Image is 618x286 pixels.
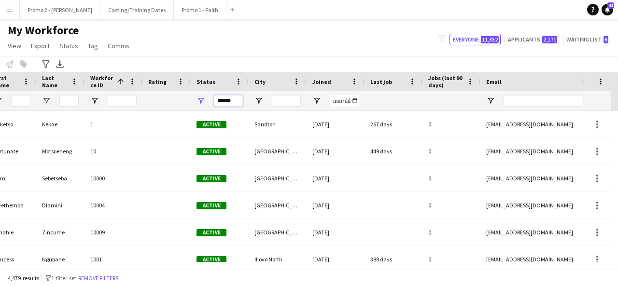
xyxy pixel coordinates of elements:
[84,40,102,52] a: Tag
[36,246,84,272] div: Ngubane
[108,41,129,50] span: Comms
[307,192,365,218] div: [DATE]
[11,95,30,107] input: First Name Filter Input
[8,41,21,50] span: View
[254,78,266,85] span: City
[422,219,480,245] div: 0
[249,138,307,164] div: [GEOGRAPHIC_DATA]
[20,0,100,19] button: Promo 2 - [PERSON_NAME]
[370,78,392,85] span: Last job
[84,246,142,272] div: 1001
[272,95,301,107] input: City Filter Input
[481,36,499,43] span: 11,352
[36,219,84,245] div: Zincume
[197,175,226,182] span: Active
[108,95,137,107] input: Workforce ID Filter Input
[36,192,84,218] div: Dlamini
[307,138,365,164] div: [DATE]
[27,40,54,52] a: Export
[249,111,307,137] div: Sandton
[84,219,142,245] div: 10009
[307,111,365,137] div: [DATE]
[197,229,226,236] span: Active
[307,165,365,191] div: [DATE]
[197,78,215,85] span: Status
[602,4,613,15] a: 41
[36,138,84,164] div: Motsoeneng
[8,23,79,38] span: My Workforce
[104,40,133,52] a: Comms
[54,58,66,70] app-action-btn: Export XLSX
[249,192,307,218] div: [GEOGRAPHIC_DATA]
[197,121,226,128] span: Active
[84,192,142,218] div: 10004
[254,96,263,105] button: Open Filter Menu
[76,273,120,284] button: Remove filters
[542,36,557,43] span: 2,171
[607,2,614,9] span: 41
[56,40,82,52] a: Status
[307,246,365,272] div: [DATE]
[505,34,559,45] button: Applicants2,171
[42,74,67,89] span: Last Name
[422,165,480,191] div: 0
[428,74,463,89] span: Jobs (last 90 days)
[51,274,76,282] span: 1 filter set
[197,202,226,209] span: Active
[365,138,422,164] div: 449 days
[365,111,422,137] div: 267 days
[307,219,365,245] div: [DATE]
[486,96,495,105] button: Open Filter Menu
[197,148,226,155] span: Active
[249,165,307,191] div: [GEOGRAPHIC_DATA]
[36,165,84,191] div: Sebetseba
[422,192,480,218] div: 0
[84,165,142,191] div: 10000
[90,74,113,89] span: Workforce ID
[312,96,321,105] button: Open Filter Menu
[330,95,359,107] input: Joined Filter Input
[486,78,502,85] span: Email
[365,246,422,272] div: 388 days
[249,219,307,245] div: [GEOGRAPHIC_DATA]
[563,34,610,45] button: Waiting list6
[40,58,52,70] app-action-btn: Advanced filters
[88,41,98,50] span: Tag
[249,246,307,272] div: Illovo North
[148,78,167,85] span: Rating
[422,138,480,164] div: 0
[422,111,480,137] div: 0
[422,246,480,272] div: 0
[4,40,25,52] a: View
[42,96,51,105] button: Open Filter Menu
[59,95,79,107] input: Last Name Filter Input
[90,96,99,105] button: Open Filter Menu
[174,0,226,19] button: Promo 1 - Faith
[214,95,243,107] input: Status Filter Input
[197,96,205,105] button: Open Filter Menu
[197,256,226,263] span: Active
[84,111,142,137] div: 1
[31,41,50,50] span: Export
[36,111,84,137] div: Kekae
[59,41,78,50] span: Status
[312,78,331,85] span: Joined
[84,138,142,164] div: 10
[604,36,608,43] span: 6
[449,34,501,45] button: Everyone11,352
[100,0,174,19] button: Casting/Training Dates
